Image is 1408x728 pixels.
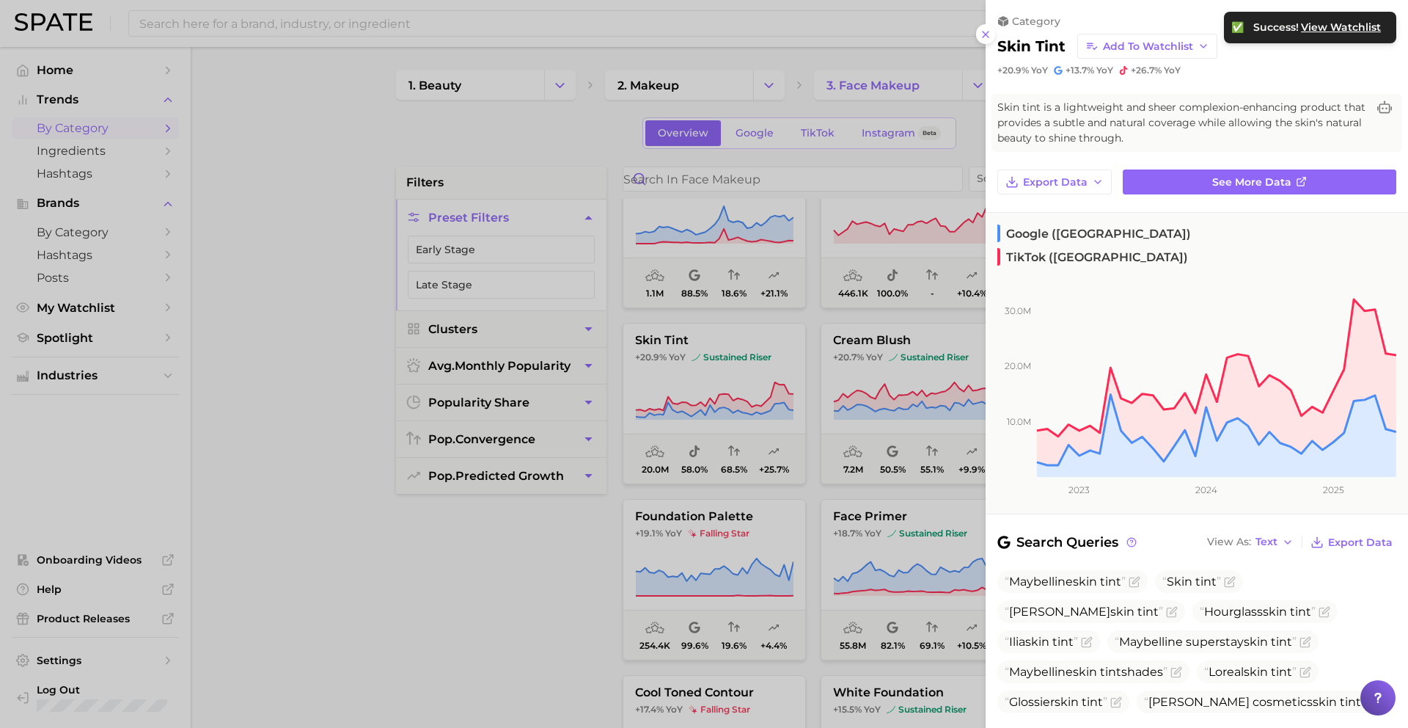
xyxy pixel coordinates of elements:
span: Glossier [1005,695,1107,709]
span: category [1012,15,1060,28]
span: tint [1137,605,1159,619]
button: Flag as miscategorized or irrelevant [1129,576,1140,588]
span: YoY [1164,65,1181,76]
span: skin [1263,605,1287,619]
button: Export Data [1307,532,1396,553]
span: [PERSON_NAME] cosmetics [1144,695,1365,709]
button: View Watchlist [1300,21,1382,34]
span: See more data [1212,176,1291,189]
tspan: 2024 [1195,484,1217,495]
tspan: 2025 [1323,484,1344,495]
button: Export Data [997,170,1112,194]
div: Success! [1253,21,1382,34]
span: Loreal [1204,665,1297,679]
span: [PERSON_NAME] [1005,605,1163,619]
span: tint [1052,635,1074,649]
span: +20.9% [997,65,1029,76]
span: tint [1082,695,1103,709]
button: Flag as miscategorized or irrelevant [1166,606,1178,618]
span: tint [1100,575,1121,589]
span: Skin tint is a lightweight and sheer complexion-enhancing product that provides a subtle and natu... [997,100,1367,146]
h2: skin tint [997,37,1066,55]
span: skin [1110,605,1134,619]
span: tint [1100,665,1121,679]
button: Flag as miscategorized or irrelevant [1319,606,1330,618]
a: See more data [1123,170,1396,194]
button: Flag as miscategorized or irrelevant [1110,696,1122,708]
span: tint [1340,695,1361,709]
span: Maybelline [1005,575,1126,589]
span: TikTok ([GEOGRAPHIC_DATA]) [997,248,1188,266]
span: skin [1073,575,1097,589]
span: skin [1313,695,1337,709]
span: Add to Watchlist [1103,40,1193,53]
div: ✅ [1231,21,1246,34]
span: Hourglass [1200,605,1316,619]
span: Export Data [1328,536,1393,549]
button: Add to Watchlist [1077,34,1217,59]
span: Google ([GEOGRAPHIC_DATA]) [997,225,1191,242]
button: Flag as miscategorized or irrelevant [1299,666,1311,678]
button: Flag as miscategorized or irrelevant [1170,666,1182,678]
span: tint [1195,575,1217,589]
span: Export Data [1023,176,1088,189]
span: tint [1271,635,1292,649]
span: +13.7% [1066,65,1094,76]
span: tint [1290,605,1311,619]
tspan: 2023 [1068,484,1090,495]
span: tint [1271,665,1292,679]
span: skin [1244,635,1268,649]
button: Flag as miscategorized or irrelevant [1224,576,1236,588]
button: Flag as miscategorized or irrelevant [1081,636,1093,648]
button: Flag as miscategorized or irrelevant [1299,636,1311,648]
span: Search Queries [997,532,1139,553]
span: Maybelline superstay [1115,635,1297,649]
span: Ilia [1005,635,1078,649]
span: View As [1207,538,1251,546]
span: Maybelline shades [1005,665,1167,679]
span: YoY [1096,65,1113,76]
span: skin [1244,665,1268,679]
span: +26.7% [1131,65,1162,76]
span: Skin [1167,575,1192,589]
span: View Watchlist [1301,21,1381,34]
span: skin [1055,695,1079,709]
span: skin [1073,665,1097,679]
span: skin [1025,635,1049,649]
span: Text [1255,538,1277,546]
span: YoY [1031,65,1048,76]
button: View AsText [1203,533,1297,552]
